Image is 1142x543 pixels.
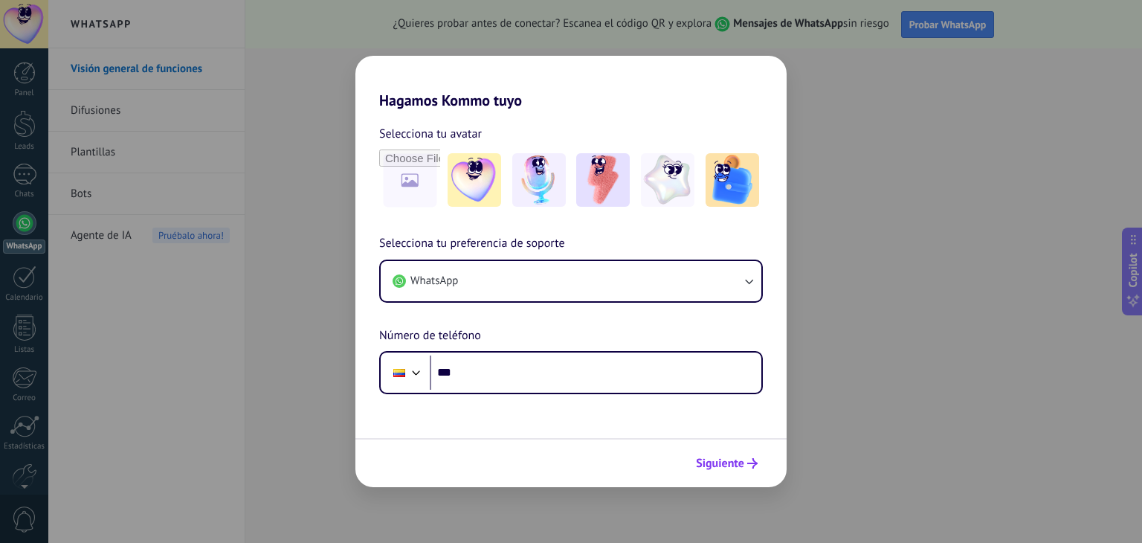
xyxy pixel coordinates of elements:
[410,274,458,289] span: WhatsApp
[706,153,759,207] img: -5.jpeg
[641,153,694,207] img: -4.jpeg
[696,458,744,469] span: Siguiente
[512,153,566,207] img: -2.jpeg
[576,153,630,207] img: -3.jpeg
[379,327,481,346] span: Número de teléfono
[689,451,764,476] button: Siguiente
[448,153,501,207] img: -1.jpeg
[379,124,482,144] span: Selecciona tu avatar
[381,261,761,301] button: WhatsApp
[379,234,565,254] span: Selecciona tu preferencia de soporte
[385,357,413,388] div: Colombia: + 57
[355,56,787,109] h2: Hagamos Kommo tuyo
